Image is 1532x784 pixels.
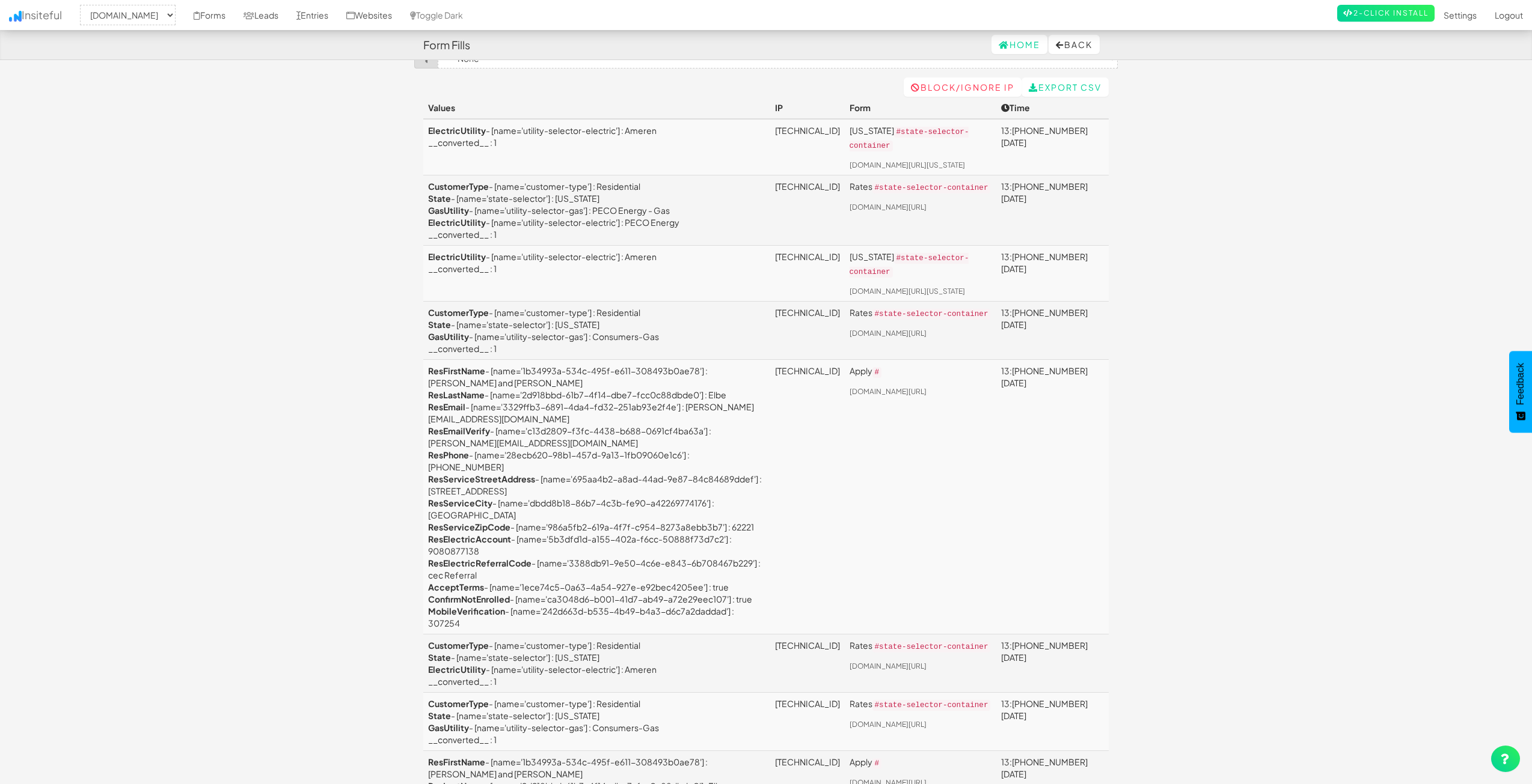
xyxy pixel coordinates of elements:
a: MobileVerification [428,606,505,616]
a: GasUtility [428,722,469,733]
code: #state-selector-container [850,253,969,278]
a: ResLastName [428,389,485,400]
a: ElectricUtility [428,125,486,136]
a: [TECHNICAL_ID] [775,307,840,318]
code: # [872,758,882,769]
a: State [428,652,451,663]
a: [DOMAIN_NAME][URL] [850,329,927,338]
a: [TECHNICAL_ID] [775,251,840,262]
th: Time [996,97,1109,119]
a: State [428,710,451,721]
a: ResEmailVerify [428,425,490,436]
p: Rates [850,180,991,194]
p: Rates [850,697,991,711]
a: [TECHNICAL_ID] [775,640,840,651]
a: [TECHNICAL_ID] [775,181,840,192]
b: ElectricUtility [428,217,486,228]
a: [DOMAIN_NAME][URL][US_STATE] [850,160,965,169]
a: ResEmail [428,401,465,412]
a: [DOMAIN_NAME][URL] [850,387,927,396]
p: Apply [850,756,991,770]
a: ResServiceCity [428,497,492,508]
a: CustomerType [428,307,489,318]
img: icon.png [9,11,22,22]
b: GasUtility [428,205,469,216]
td: - [name='customer-type'] : Residential - [name='state-selector'] : [US_STATE] - [name='utility-se... [423,692,770,750]
b: ResFirstName [428,756,485,767]
a: AcceptTerms [428,582,484,592]
a: ResElectricAccount [428,533,511,544]
a: ConfirmNotEnrolled [428,594,510,604]
th: Form [845,97,996,119]
a: [DOMAIN_NAME][URL] [850,720,927,729]
td: 13:[PHONE_NUMBER][DATE] [996,301,1109,359]
a: GasUtility [428,331,469,342]
h4: Form Fills [423,39,470,51]
td: 13:[PHONE_NUMBER][DATE] [996,359,1109,634]
a: ElectricUtility [428,251,486,262]
a: State [428,193,451,204]
a: 2-Click Install [1337,5,1435,22]
td: 13:[PHONE_NUMBER][DATE] [996,634,1109,692]
a: Block/Ignore IP [904,77,1022,97]
td: 13:[PHONE_NUMBER][DATE] [996,119,1109,175]
a: CustomerType [428,698,489,709]
a: ResServiceZipCode [428,521,510,532]
a: ResElectricReferralCode [428,558,532,568]
a: [TECHNICAL_ID] [775,365,840,376]
a: ResPhone [428,449,469,460]
a: [TECHNICAL_ID] [775,125,840,136]
code: #state-selector-container [850,127,969,151]
p: [US_STATE] [850,251,991,278]
b: State [428,319,451,330]
td: - [name='1b34993a-534c-495f-e611-308493b0ae78'] : [PERSON_NAME] and [PERSON_NAME] - [name='2d918b... [423,359,770,634]
td: 13:[PHONE_NUMBER][DATE] [996,175,1109,245]
a: [TECHNICAL_ID] [775,698,840,709]
th: IP [770,97,845,119]
td: - [name='customer-type'] : Residential - [name='state-selector'] : [US_STATE] - [name='utility-se... [423,634,770,692]
code: # [872,367,882,378]
p: [US_STATE] [850,124,991,152]
a: CustomerType [428,640,489,651]
a: [DOMAIN_NAME][URL] [850,202,927,211]
a: [DOMAIN_NAME][URL][US_STATE] [850,287,965,296]
p: Rates [850,306,991,320]
code: #state-selector-container [872,700,991,711]
th: Values [423,97,770,119]
td: - [name='customer-type'] : Residential - [name='state-selector'] : [US_STATE] - [name='utility-se... [423,301,770,359]
span: Feedback [1515,363,1526,405]
a: Export CSV [1022,77,1109,97]
button: Back [1049,35,1100,54]
td: 13:[PHONE_NUMBER][DATE] [996,692,1109,750]
code: #state-selector-container [872,642,991,652]
code: #state-selector-container [872,309,991,320]
a: ElectricUtility [428,664,486,675]
p: Rates [850,639,991,653]
a: ResServiceStreetAddress [428,473,535,484]
td: - [name='utility-selector-electric'] : Ameren __converted__ : 1 [423,245,770,301]
a: CustomerType [428,181,489,192]
td: - [name='utility-selector-electric'] : Ameren __converted__ : 1 [423,119,770,175]
td: - [name='customer-type'] : Residential - [name='state-selector'] : [US_STATE] - [name='utility-se... [423,175,770,245]
p: Apply [850,365,991,378]
b: ResFirstName [428,365,485,376]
